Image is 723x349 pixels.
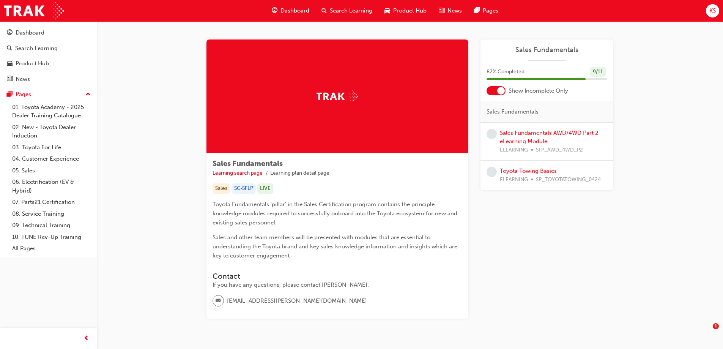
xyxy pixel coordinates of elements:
span: learningRecordVerb_NONE-icon [487,167,497,177]
h3: Contact [213,272,462,281]
span: 82 % Completed [487,68,525,76]
a: 01. Toyota Academy - 2025 Dealer Training Catalogue [9,101,94,122]
a: Dashboard [3,26,94,40]
a: news-iconNews [433,3,468,19]
span: Sales Fundamentals [213,159,283,168]
a: search-iconSearch Learning [315,3,378,19]
a: Learning search page [213,170,263,176]
span: ELEARNING [500,175,528,184]
button: Pages [3,87,94,101]
iframe: Intercom live chat [697,323,715,341]
div: Search Learning [15,44,58,53]
span: search-icon [321,6,327,16]
span: Show Incomplete Only [509,87,568,95]
a: 10. TUNE Rev-Up Training [9,231,94,243]
span: car-icon [384,6,390,16]
span: guage-icon [272,6,277,16]
img: Trak [317,90,358,102]
div: Pages [16,90,31,99]
span: Pages [483,6,498,15]
div: Dashboard [16,28,44,37]
a: 08. Service Training [9,208,94,220]
div: If you have any questions, please contact [PERSON_NAME]. [213,281,462,289]
a: Product Hub [3,57,94,71]
span: KS [709,6,716,15]
span: search-icon [7,45,12,52]
li: Learning plan detail page [270,169,329,178]
span: guage-icon [7,30,13,36]
a: All Pages [9,243,94,254]
span: 1 [713,323,719,329]
a: Search Learning [3,41,94,55]
span: [EMAIL_ADDRESS][PERSON_NAME][DOMAIN_NAME] [227,297,367,305]
button: DashboardSearch LearningProduct HubNews [3,24,94,87]
div: LIVE [257,183,273,194]
a: 09. Technical Training [9,220,94,231]
a: 02. New - Toyota Dealer Induction [9,122,94,142]
a: guage-iconDashboard [266,3,315,19]
a: Sales Fundamentals [487,46,607,54]
a: Sales Fundamentals AWD/4WD Part 2 eLearning Module [500,129,599,145]
span: email-icon [216,296,221,306]
span: learningRecordVerb_NONE-icon [487,129,497,139]
span: pages-icon [7,91,13,98]
span: News [447,6,462,15]
span: Search Learning [330,6,372,15]
div: SC-SFLP [232,183,256,194]
a: pages-iconPages [468,3,504,19]
div: Sales [213,183,230,194]
a: 07. Parts21 Certification [9,196,94,208]
span: news-icon [7,76,13,83]
a: car-iconProduct Hub [378,3,433,19]
a: News [3,72,94,86]
div: 9 / 11 [590,67,606,77]
span: SFP_AWD_4WD_P2 [536,146,583,155]
span: pages-icon [474,6,480,16]
span: Sales Fundamentals [487,107,539,116]
a: 05. Sales [9,165,94,177]
span: Product Hub [393,6,427,15]
span: prev-icon [83,334,89,343]
span: ELEARNING [500,146,528,155]
button: KS [706,4,719,17]
span: Dashboard [280,6,309,15]
span: Sales and other team members will be presented with modules that are essential to understanding t... [213,234,459,259]
a: 03. Toyota For Life [9,142,94,153]
a: 04. Customer Experience [9,153,94,165]
span: up-icon [85,90,91,99]
div: Product Hub [16,59,49,68]
a: 06. Electrification (EV & Hybrid) [9,176,94,196]
span: car-icon [7,60,13,67]
div: News [16,75,30,84]
img: Trak [4,2,64,19]
span: news-icon [439,6,444,16]
span: Toyota Fundamentals 'pillar' in the Sales Certification program contains the principle knowledge ... [213,201,459,226]
span: SP_TOYOTATOWING_0424 [536,175,601,184]
a: Toyota Towing Basics [500,167,557,174]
